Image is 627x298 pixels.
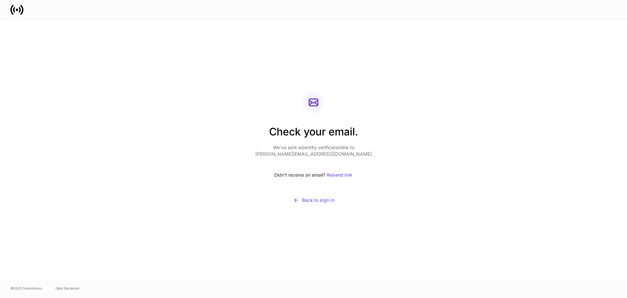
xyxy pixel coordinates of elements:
[56,286,80,291] a: Data Disclaimer
[327,173,352,177] div: Resend link
[255,168,372,182] div: Didn’t receive an email?
[255,144,372,157] p: We’ve sent a identity verification link to [PERSON_NAME][EMAIL_ADDRESS][DOMAIN_NAME]
[255,193,372,208] button: Back to sign in
[327,168,353,182] button: Resend link
[293,197,334,203] div: Back to sign in
[255,125,372,144] h2: Check your email.
[10,286,42,291] span: © 2025 OneAdvisory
